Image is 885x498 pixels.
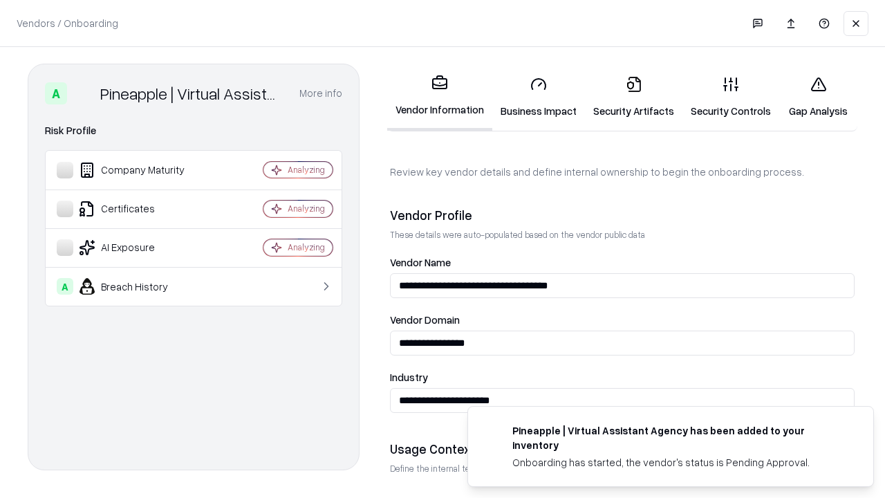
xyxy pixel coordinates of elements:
div: Certificates [57,201,222,217]
div: Company Maturity [57,162,222,178]
div: Vendor Profile [390,207,855,223]
div: Analyzing [288,241,325,253]
a: Security Controls [682,65,779,129]
div: A [45,82,67,104]
a: Business Impact [492,65,585,129]
img: Pineapple | Virtual Assistant Agency [73,82,95,104]
a: Security Artifacts [585,65,682,129]
div: Pineapple | Virtual Assistant Agency [100,82,283,104]
div: Usage Context [390,441,855,457]
p: Vendors / Onboarding [17,16,118,30]
div: Pineapple | Virtual Assistant Agency has been added to your inventory [512,423,840,452]
div: Risk Profile [45,122,342,139]
div: Analyzing [288,203,325,214]
label: Vendor Name [390,257,855,268]
img: trypineapple.com [485,423,501,440]
button: More info [299,81,342,106]
div: Analyzing [288,164,325,176]
label: Industry [390,372,855,382]
p: These details were auto-populated based on the vendor public data [390,229,855,241]
a: Gap Analysis [779,65,857,129]
div: Breach History [57,278,222,295]
div: Onboarding has started, the vendor's status is Pending Approval. [512,455,840,470]
div: A [57,278,73,295]
a: Vendor Information [387,64,492,131]
label: Vendor Domain [390,315,855,325]
p: Review key vendor details and define internal ownership to begin the onboarding process. [390,165,855,179]
p: Define the internal team and reason for using this vendor. This helps assess business relevance a... [390,463,855,474]
div: AI Exposure [57,239,222,256]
